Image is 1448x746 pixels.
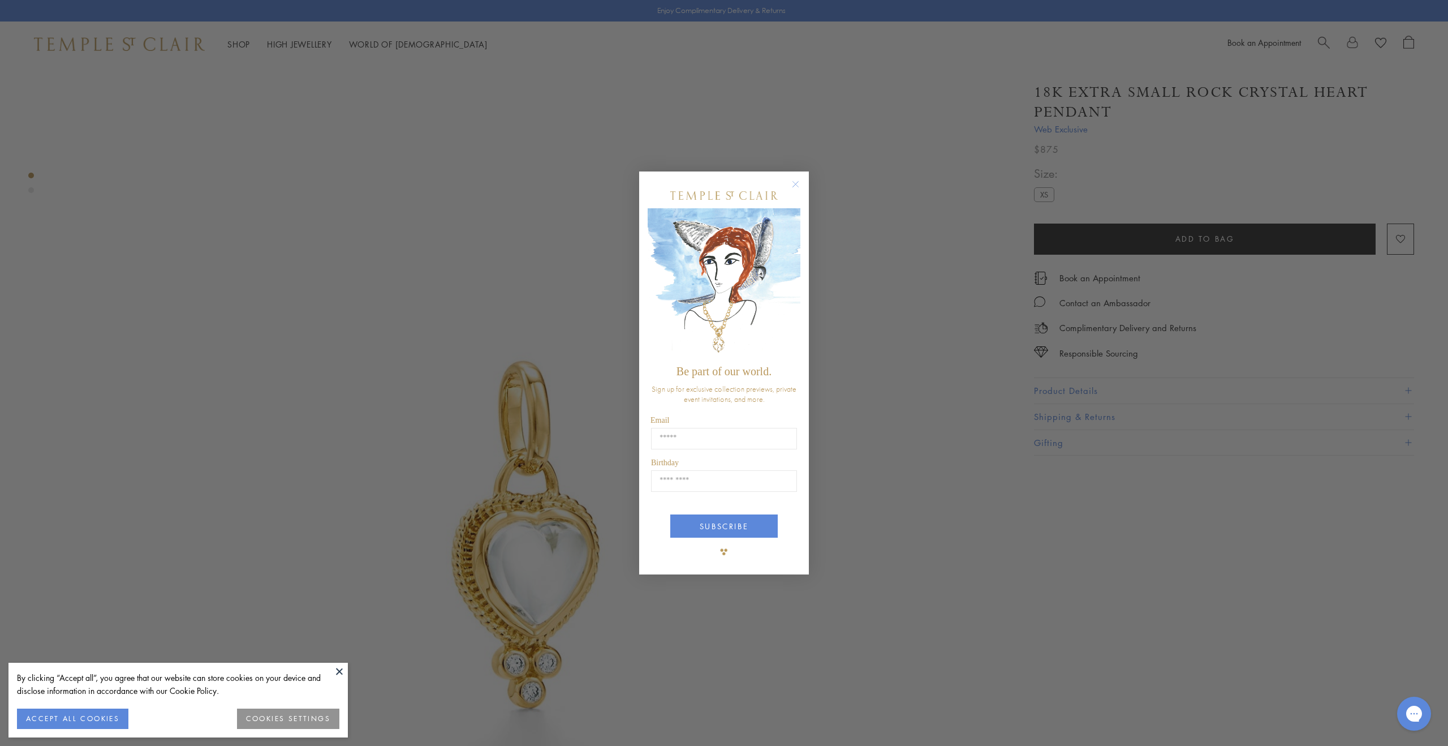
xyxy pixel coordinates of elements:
button: Close dialog [794,183,808,197]
button: COOKIES SETTINGS [237,709,339,729]
img: TSC [713,541,735,563]
img: Temple St. Clair [670,191,778,200]
div: By clicking “Accept all”, you agree that our website can store cookies on your device and disclos... [17,671,339,697]
img: c4a9eb12-d91a-4d4a-8ee0-386386f4f338.jpeg [648,208,800,359]
span: Sign up for exclusive collection previews, private event invitations, and more. [652,384,796,404]
button: ACCEPT ALL COOKIES [17,709,128,729]
span: Birthday [651,458,679,467]
iframe: Gorgias live chat messenger [1391,693,1437,735]
span: Be part of our world. [676,365,772,378]
button: SUBSCRIBE [670,515,778,538]
span: Email [650,416,669,425]
input: Email [651,428,797,449]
